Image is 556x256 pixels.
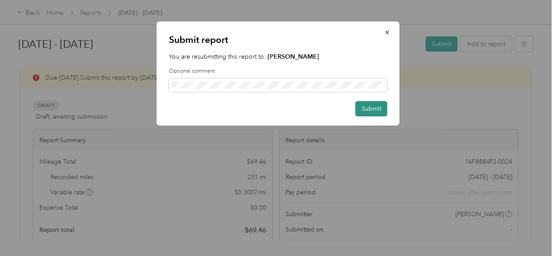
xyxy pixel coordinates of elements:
[169,34,387,46] p: Submit report
[507,207,556,256] iframe: Everlance-gr Chat Button Frame
[355,101,387,116] button: Submit
[169,52,387,61] p: You are resubmitting this report to:
[267,53,319,60] strong: [PERSON_NAME]
[169,67,387,75] label: Optional comment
